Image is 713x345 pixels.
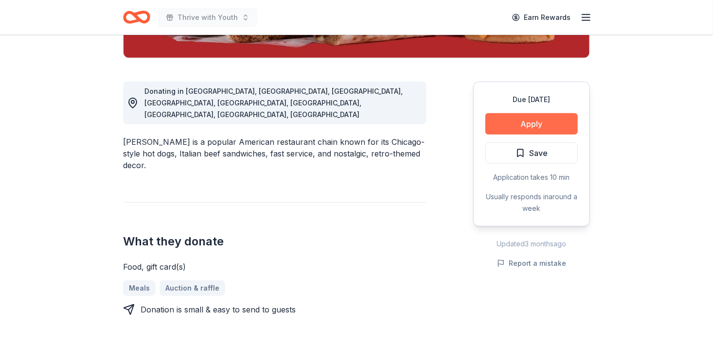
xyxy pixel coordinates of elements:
button: Report a mistake [497,258,566,269]
div: Application takes 10 min [485,172,578,183]
div: Updated 3 months ago [473,238,590,250]
span: Donating in [GEOGRAPHIC_DATA], [GEOGRAPHIC_DATA], [GEOGRAPHIC_DATA], [GEOGRAPHIC_DATA], [GEOGRAPH... [144,87,403,119]
button: Save [485,142,578,164]
div: Donation is small & easy to send to guests [141,304,296,315]
span: Thrive with Youth [178,12,238,23]
div: Food, gift card(s) [123,261,427,273]
a: Auction & raffle [160,280,225,296]
button: Apply [485,113,578,135]
a: Earn Rewards [506,9,576,26]
div: Due [DATE] [485,94,578,105]
div: Usually responds in around a week [485,191,578,214]
a: Home [123,6,150,29]
span: Save [529,147,548,159]
h2: What they donate [123,234,427,249]
button: Thrive with Youth [158,8,257,27]
div: [PERSON_NAME] is a popular American restaurant chain known for its Chicago-style hot dogs, Italia... [123,136,427,171]
a: Meals [123,280,156,296]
